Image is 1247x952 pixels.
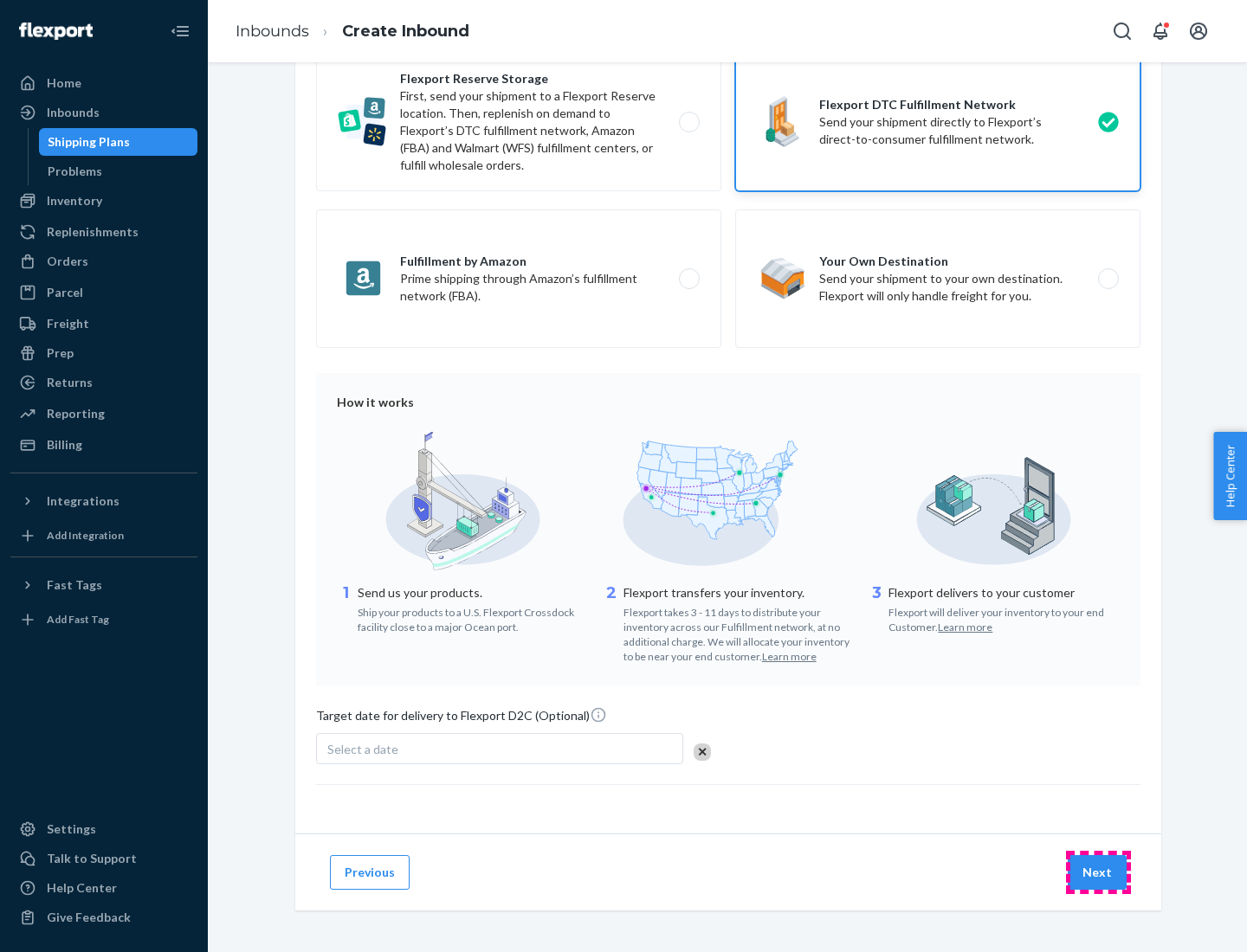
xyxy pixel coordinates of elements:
[10,187,197,215] a: Inventory
[39,158,198,185] a: Problems
[10,606,197,634] a: Add Fast Tag
[47,909,131,926] div: Give Feedback
[10,248,197,275] a: Orders
[10,400,197,428] a: Reporting
[10,874,197,902] a: Help Center
[10,522,197,550] a: Add Integration
[47,850,137,867] div: Talk to Support
[10,369,197,396] a: Returns
[623,601,855,665] div: Flexport takes 3 - 11 days to distribute your inventory across our Fulfillment network, at no add...
[47,315,89,332] div: Freight
[762,649,817,664] button: Learn more
[47,492,120,510] div: Integrations
[222,6,483,57] ol: breadcrumbs
[47,253,88,270] div: Orders
[39,128,198,156] a: Shipping Plans
[47,612,109,627] div: Add Fast Tag
[342,22,469,41] a: Create Inbound
[47,405,105,422] div: Reporting
[10,99,197,126] a: Inbounds
[623,584,855,601] p: Flexport transfers your inventory.
[47,576,102,594] div: Fast Tags
[10,339,197,367] a: Prep
[48,163,102,180] div: Problems
[1068,855,1127,890] button: Next
[358,601,589,634] div: Ship your products to a U.S. Flexport Crossdock facility close to a major Ocean port.
[48,133,130,151] div: Shipping Plans
[47,820,96,838] div: Settings
[1181,14,1216,48] button: Open account menu
[47,528,124,543] div: Add Integration
[330,855,410,890] button: Previous
[236,22,309,41] a: Inbounds
[47,192,102,209] div: Inventory
[47,374,93,391] div: Returns
[10,431,197,459] a: Billing
[10,904,197,931] button: Give Feedback
[337,582,354,634] div: 1
[327,742,398,756] span: Select a date
[19,23,93,40] img: Flexport logo
[316,706,607,731] span: Target date for delivery to Flexport D2C (Optional)
[47,879,117,897] div: Help Center
[10,69,197,97] a: Home
[888,601,1120,634] div: Flexport will deliver your inventory to your end Customer.
[337,394,1120,411] div: How it works
[47,104,100,121] div: Inbounds
[1105,14,1140,48] button: Open Search Box
[47,284,83,301] div: Parcel
[938,620,992,634] button: Learn more
[47,74,81,92] div: Home
[47,344,74,362] div: Prep
[868,582,885,634] div: 3
[358,584,589,601] p: Send us your products.
[603,582,620,665] div: 2
[10,845,197,872] a: Talk to Support
[47,436,82,453] div: Billing
[10,815,197,843] a: Settings
[10,218,197,246] a: Replenishments
[10,279,197,306] a: Parcel
[888,584,1120,601] p: Flexport delivers to your customer
[1143,14,1178,48] button: Open notifications
[47,223,139,241] div: Replenishments
[163,14,197,48] button: Close Navigation
[10,571,197,599] button: Fast Tags
[10,487,197,515] button: Integrations
[10,310,197,338] a: Freight
[1213,432,1247,520] button: Help Center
